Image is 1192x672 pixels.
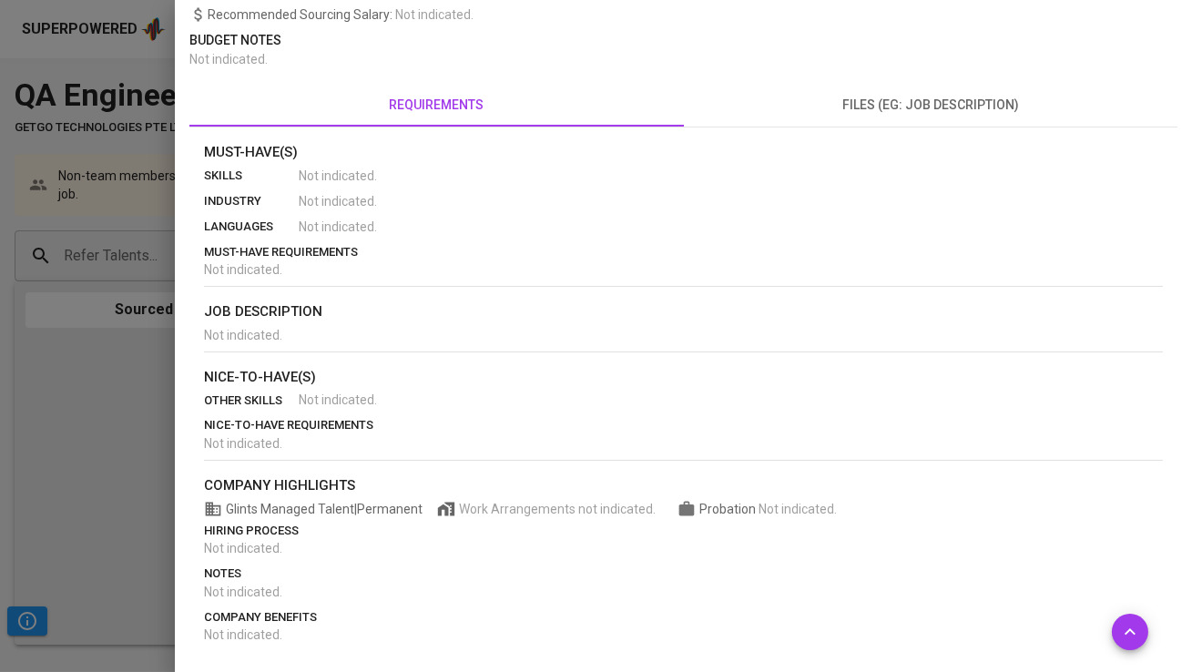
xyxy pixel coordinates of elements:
[204,367,1163,388] p: nice-to-have(s)
[204,436,282,451] span: Not indicated .
[204,416,1163,434] p: nice-to-have requirements
[208,7,395,22] span: Recommended Sourcing Salary :
[204,262,282,277] span: Not indicated .
[204,392,299,410] p: other skills
[204,541,282,555] span: Not indicated .
[299,167,377,185] span: Not indicated .
[299,192,377,210] span: Not indicated .
[395,7,474,22] span: Not indicated .
[204,627,282,642] span: Not indicated .
[204,608,1163,626] p: company benefits
[204,167,299,185] p: skills
[204,475,1163,496] p: company highlights
[204,522,1163,540] p: hiring process
[204,192,299,210] p: industry
[699,502,759,516] span: Probation
[204,142,1163,163] p: Must-Have(s)
[459,500,656,518] span: Work Arrangements not indicated.
[204,243,1163,261] p: must-have requirements
[759,502,837,516] span: Not indicated .
[204,585,282,599] span: Not indicated .
[204,218,299,236] p: languages
[299,218,377,236] span: Not indicated .
[204,565,1163,583] p: notes
[695,94,1167,117] span: files (eg: job description)
[189,31,1177,50] p: Budget Notes
[200,94,673,117] span: requirements
[189,52,268,66] span: Not indicated .
[204,500,423,518] span: Glints Managed Talent | Permanent
[204,328,282,342] span: Not indicated .
[204,301,1163,322] p: job description
[299,391,377,409] span: Not indicated .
